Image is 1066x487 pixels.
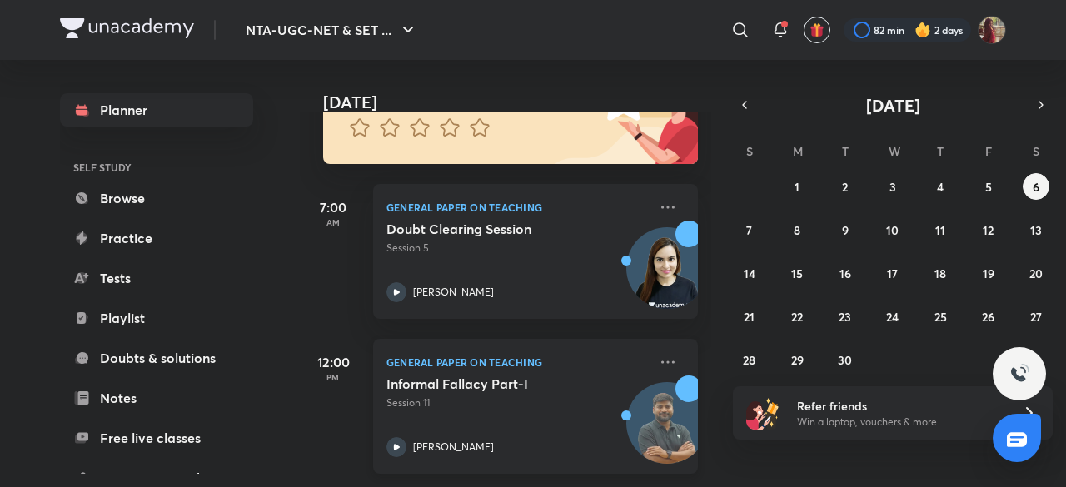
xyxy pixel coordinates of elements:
[791,352,804,368] abbr: September 29, 2025
[1030,309,1042,325] abbr: September 27, 2025
[60,221,253,255] a: Practice
[784,173,810,200] button: September 1, 2025
[1033,179,1039,195] abbr: September 6, 2025
[937,179,944,195] abbr: September 4, 2025
[914,22,931,38] img: streak
[927,216,954,243] button: September 11, 2025
[797,397,1002,415] h6: Refer friends
[839,266,851,281] abbr: September 16, 2025
[736,216,763,243] button: September 7, 2025
[832,303,859,330] button: September 23, 2025
[794,222,800,238] abbr: September 8, 2025
[736,346,763,373] button: September 28, 2025
[842,179,848,195] abbr: September 2, 2025
[413,440,494,455] p: [PERSON_NAME]
[1023,260,1049,286] button: September 20, 2025
[386,197,648,217] p: General Paper on Teaching
[975,260,1002,286] button: September 19, 2025
[795,179,799,195] abbr: September 1, 2025
[386,375,594,392] h5: Informal Fallacy Part-I
[793,143,803,159] abbr: Monday
[879,173,906,200] button: September 3, 2025
[838,352,852,368] abbr: September 30, 2025
[60,153,253,181] h6: SELF STUDY
[927,303,954,330] button: September 25, 2025
[784,346,810,373] button: September 29, 2025
[300,352,366,372] h5: 12:00
[804,17,830,43] button: avatar
[1033,143,1039,159] abbr: Saturday
[323,92,715,112] h4: [DATE]
[784,260,810,286] button: September 15, 2025
[236,13,428,47] button: NTA-UGC-NET & SET ...
[985,179,992,195] abbr: September 5, 2025
[791,266,803,281] abbr: September 15, 2025
[975,303,1002,330] button: September 26, 2025
[60,18,194,42] a: Company Logo
[879,303,906,330] button: September 24, 2025
[300,217,366,227] p: AM
[743,352,755,368] abbr: September 28, 2025
[927,260,954,286] button: September 18, 2025
[927,173,954,200] button: September 4, 2025
[1023,216,1049,243] button: September 13, 2025
[784,303,810,330] button: September 22, 2025
[839,309,851,325] abbr: September 23, 2025
[60,341,253,375] a: Doubts & solutions
[797,415,1002,430] p: Win a laptop, vouchers & more
[937,143,944,159] abbr: Thursday
[935,222,945,238] abbr: September 11, 2025
[879,260,906,286] button: September 17, 2025
[60,421,253,455] a: Free live classes
[60,261,253,295] a: Tests
[842,143,849,159] abbr: Tuesday
[975,173,1002,200] button: September 5, 2025
[934,266,946,281] abbr: September 18, 2025
[832,260,859,286] button: September 16, 2025
[887,266,898,281] abbr: September 17, 2025
[60,381,253,415] a: Notes
[889,179,896,195] abbr: September 3, 2025
[60,181,253,215] a: Browse
[744,309,755,325] abbr: September 21, 2025
[886,222,899,238] abbr: September 10, 2025
[978,16,1006,44] img: Srishti Sharma
[832,216,859,243] button: September 9, 2025
[300,372,366,382] p: PM
[1009,364,1029,384] img: ttu
[982,309,994,325] abbr: September 26, 2025
[886,309,899,325] abbr: September 24, 2025
[934,309,947,325] abbr: September 25, 2025
[983,266,994,281] abbr: September 19, 2025
[60,93,253,127] a: Planner
[744,266,755,281] abbr: September 14, 2025
[736,303,763,330] button: September 21, 2025
[386,352,648,372] p: General Paper on Teaching
[756,93,1029,117] button: [DATE]
[985,143,992,159] abbr: Friday
[832,346,859,373] button: September 30, 2025
[1029,266,1043,281] abbr: September 20, 2025
[60,301,253,335] a: Playlist
[746,143,753,159] abbr: Sunday
[386,221,594,237] h5: Doubt Clearing Session
[889,143,900,159] abbr: Wednesday
[627,391,707,471] img: Avatar
[746,396,780,430] img: referral
[809,22,824,37] img: avatar
[983,222,994,238] abbr: September 12, 2025
[832,173,859,200] button: September 2, 2025
[975,216,1002,243] button: September 12, 2025
[746,222,752,238] abbr: September 7, 2025
[879,216,906,243] button: September 10, 2025
[300,197,366,217] h5: 7:00
[866,94,920,117] span: [DATE]
[1030,222,1042,238] abbr: September 13, 2025
[1023,303,1049,330] button: September 27, 2025
[791,309,803,325] abbr: September 22, 2025
[784,216,810,243] button: September 8, 2025
[413,285,494,300] p: [PERSON_NAME]
[386,241,648,256] p: Session 5
[627,236,707,316] img: Avatar
[1023,173,1049,200] button: September 6, 2025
